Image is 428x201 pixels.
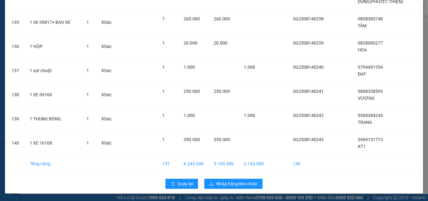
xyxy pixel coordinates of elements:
[162,89,165,94] span: 1
[358,89,383,94] span: 0868338593
[293,89,324,94] span: SG2508140241
[358,23,367,28] span: TÂM
[25,83,81,107] td: 1 XE 09160
[358,65,383,70] span: 0794451354
[244,113,255,118] span: 1.000
[7,59,25,83] td: 137
[86,92,89,97] span: 1
[25,59,81,83] td: 1 sọt chuột
[162,40,165,45] span: 1
[293,40,324,45] span: SG2508140239
[97,10,117,34] td: Khác
[358,137,383,142] span: 0969151713
[179,155,209,172] td: 6.243.000
[86,116,89,121] span: 1
[184,89,200,94] span: 250.000
[162,113,165,118] span: 1
[239,155,269,172] td: 3.143.000
[162,16,165,21] span: 1
[358,144,366,149] span: KT1
[214,137,230,142] span: 350.000
[97,107,117,131] td: Khác
[358,71,366,77] span: ĐẠT
[214,40,227,45] span: 20.000
[204,179,263,189] button: downloadNhập hàng kho nhận
[177,180,193,187] span: Quay lại
[86,20,89,25] span: 1
[184,40,197,45] span: 20.000
[293,113,324,118] span: SG2508140242
[358,16,383,21] span: 0858385748
[97,131,117,155] td: Khác
[358,120,372,125] span: TRANG
[209,182,214,187] span: download
[184,113,195,118] span: 1.000
[209,155,239,172] td: 3.100.000
[214,16,230,21] span: 260.000
[162,137,165,142] span: 1
[97,83,117,107] td: Khác
[293,65,324,70] span: SG2508140240
[97,59,117,83] td: Khác
[25,107,81,131] td: 1 THÙNG BÔNG
[86,140,89,145] span: 1
[86,68,89,73] span: 1
[170,182,175,187] span: rollback
[288,155,329,172] td: 140
[97,34,117,59] td: Khác
[358,40,383,45] span: 0828000277
[358,96,375,101] span: VƯƠNG
[358,47,367,52] span: HOA
[86,44,89,49] span: 1
[165,179,198,189] button: rollbackQuay lại
[184,137,200,142] span: 350.000
[162,65,165,70] span: 1
[25,34,81,59] td: 1 HỘP
[214,89,230,94] span: 250.000
[25,155,81,172] td: Tổng cộng
[7,34,25,59] td: 136
[293,16,324,21] span: SG2508140238
[7,131,25,155] td: 140
[216,180,258,187] span: Nhập hàng kho nhận
[7,10,25,34] td: 135
[25,10,81,34] td: 1 XE 09817+ BAO XE
[25,131,81,155] td: 1 XE 16108
[7,83,25,107] td: 138
[184,16,200,21] span: 260.000
[293,137,324,142] span: SG2508140243
[358,113,383,118] span: 0368384245
[7,107,25,131] td: 139
[244,65,255,70] span: 1.000
[184,65,195,70] span: 1.000
[157,155,179,172] td: 151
